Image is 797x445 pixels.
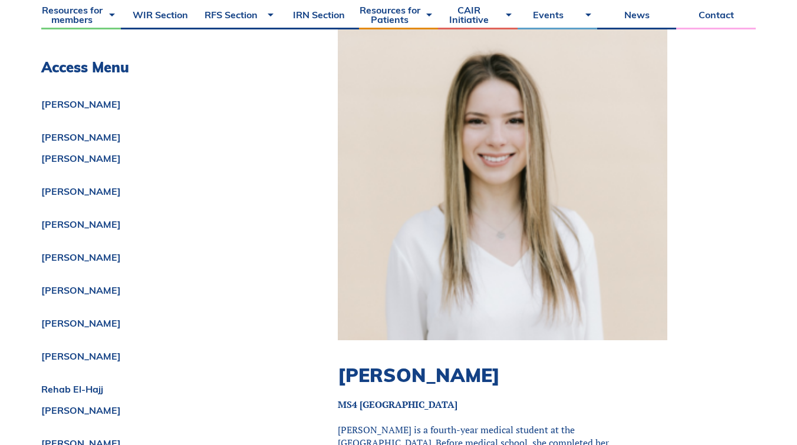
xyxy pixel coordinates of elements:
[41,132,279,142] a: [PERSON_NAME]
[41,406,279,415] a: [PERSON_NAME]
[41,99,279,109] a: [PERSON_NAME]
[41,318,279,328] a: [PERSON_NAME]
[41,253,279,262] a: [PERSON_NAME]
[41,187,279,196] a: [PERSON_NAME]
[41,285,279,295] a: [PERSON_NAME]
[41,384,279,394] a: Rehab El-Hajj
[41,220,279,229] a: [PERSON_NAME]
[338,364,667,386] h2: [PERSON_NAME]
[41,351,279,361] a: [PERSON_NAME]
[41,154,279,163] a: [PERSON_NAME]
[41,59,279,76] h3: Access Menu
[338,398,457,411] strong: MS4 [GEOGRAPHIC_DATA]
